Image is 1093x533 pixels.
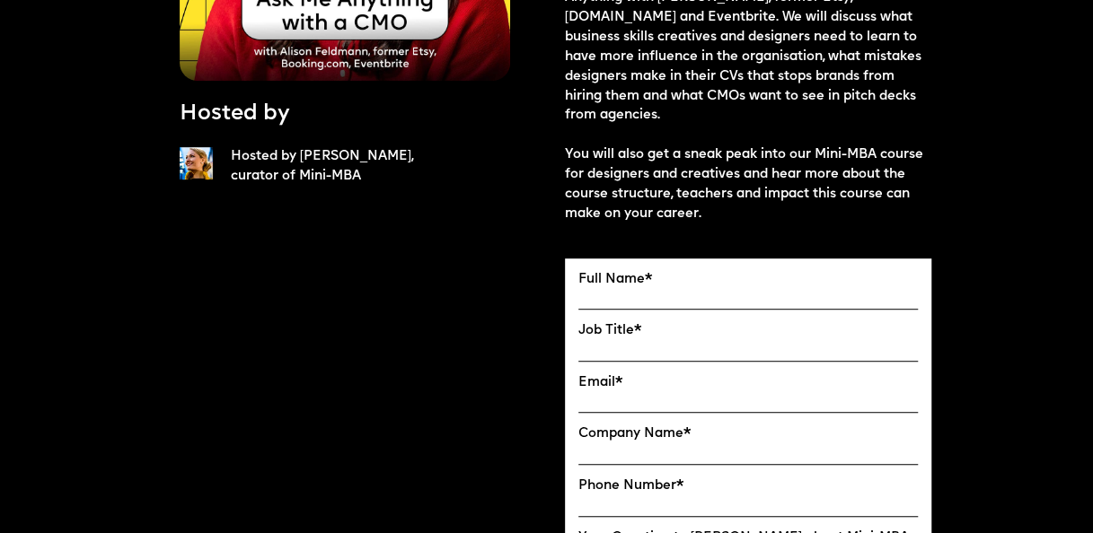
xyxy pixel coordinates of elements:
label: Full Name [578,272,919,288]
p: Hosted by [180,99,290,129]
label: Company Name [578,426,919,442]
label: Phone Number [578,478,919,494]
label: Email [578,375,919,391]
label: Job Title [578,323,919,339]
p: Hosted by [PERSON_NAME], curator of Mini-MBA [231,147,452,187]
